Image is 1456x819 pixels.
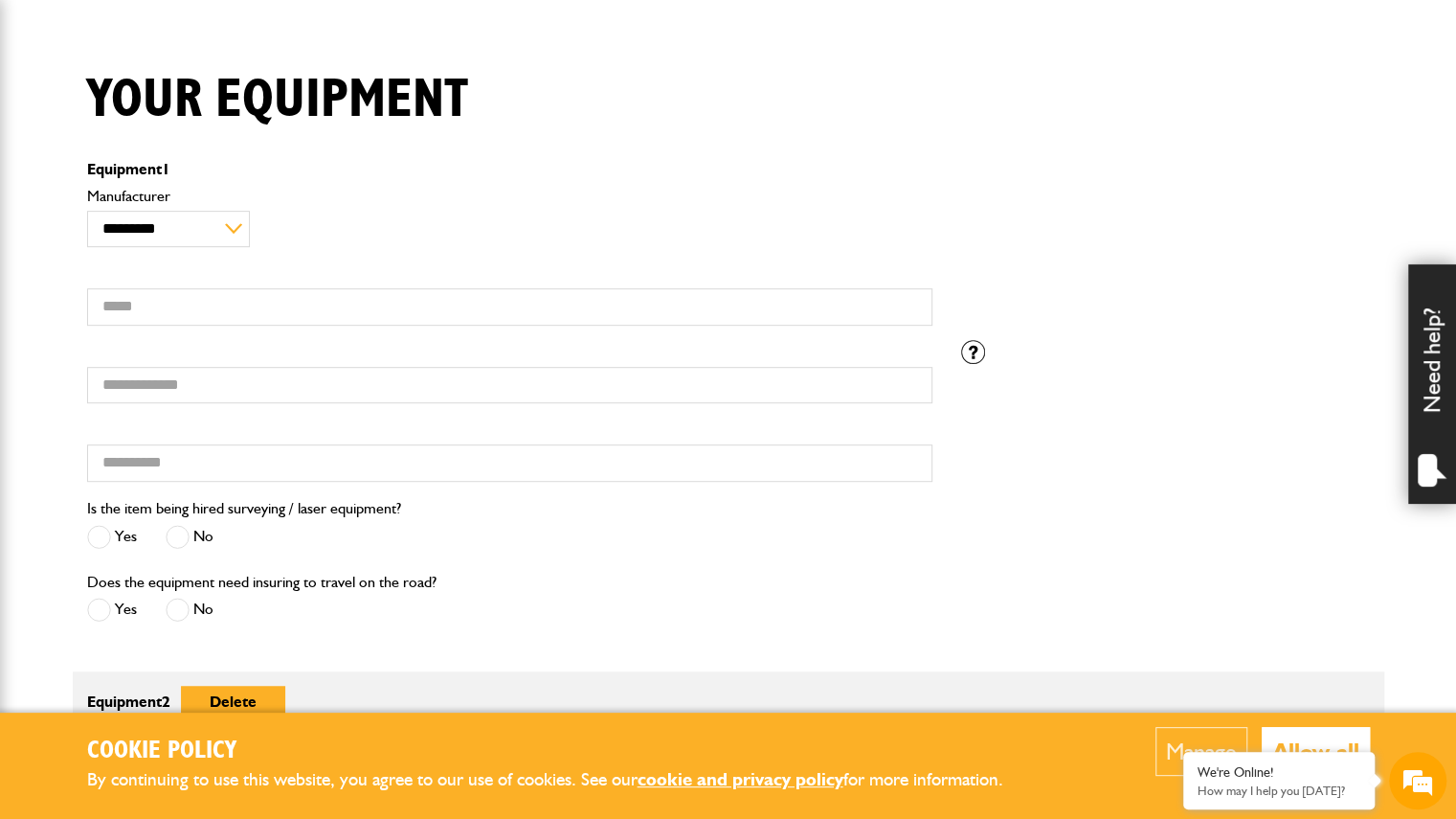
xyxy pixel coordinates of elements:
[87,575,437,590] label: Does the equipment need insuring to travel on the road?
[1155,727,1247,776] button: Manage
[87,598,137,622] label: Yes
[100,107,322,132] div: Chat with us now
[87,501,401,516] label: Is the item being hired surveying / laser equipment?
[1198,784,1360,798] p: How may I help you today?
[87,68,468,132] h1: Your equipment
[87,162,932,177] p: Equipment
[162,160,170,178] span: 1
[33,106,80,133] img: d_20077148190_company_1631870298795_20077148190
[1408,264,1456,504] div: Need help?
[87,189,932,204] label: Manufacturer
[25,177,349,219] input: Enter your last name
[25,290,349,332] input: Enter your phone number
[87,525,137,549] label: Yes
[25,347,349,575] textarea: Type your message and hit 'Enter'
[181,686,285,717] button: Delete
[166,598,213,622] label: No
[87,686,932,717] p: Equipment
[162,693,170,711] span: 2
[87,737,1035,766] h2: Cookie Policy
[25,234,349,276] input: Enter your email address
[260,590,347,616] em: Start Chat
[87,765,1035,795] p: By continuing to use this website, you agree to our use of cookies. See our for more information.
[314,10,360,56] div: Minimize live chat window
[1198,764,1360,781] div: We're Online!
[166,525,213,549] label: No
[1262,727,1370,776] button: Allow all
[638,768,843,790] a: cookie and privacy policy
